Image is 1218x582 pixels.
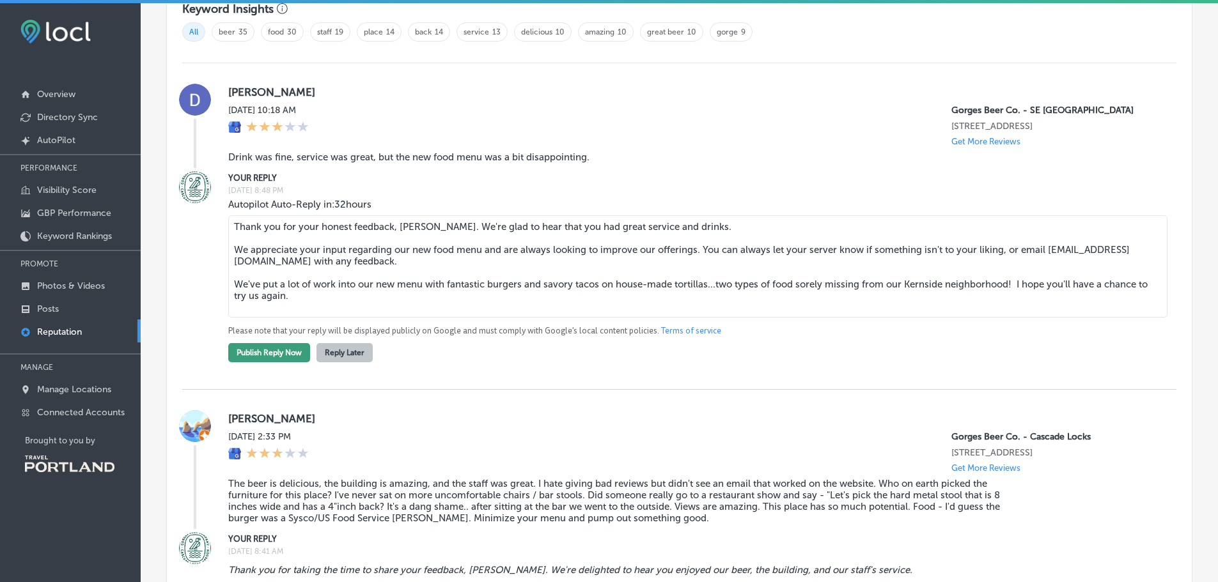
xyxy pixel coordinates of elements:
label: YOUR REPLY [228,534,1156,544]
blockquote: Drink was fine, service was great, but the new food menu was a bit disappointing. [228,151,1020,163]
img: Image [179,171,211,203]
p: Reputation [37,326,82,337]
label: [DATE] 10:18 AM [228,105,309,116]
a: 30 [287,27,297,36]
a: delicious [521,27,552,36]
p: 2724 Southeast Ankeny Street [951,121,1156,132]
a: 10 [687,27,696,36]
a: staff [317,27,332,36]
div: 3 Stars [246,121,309,135]
textarea: Thank you for your honest feedback, [PERSON_NAME]. We're glad to hear that you had great service ... [228,215,1167,318]
a: great beer [647,27,684,36]
a: gorge [717,27,738,36]
p: Photos & Videos [37,280,105,291]
span: Autopilot Auto-Reply in: 32 hours [228,199,371,210]
p: Gorges Beer Co. - Cascade Locks [951,431,1156,442]
blockquote: The beer is delicious, the building is amazing, and the staff was great. I hate giving bad review... [228,478,1020,524]
a: 13 [492,27,501,36]
img: Travel Portland [25,456,114,472]
p: Brought to you by [25,436,141,445]
a: back [415,27,432,36]
p: Overview [37,89,75,100]
p: Posts [37,303,59,314]
button: Reply Later [316,343,373,362]
p: Get More Reviews [951,137,1020,146]
label: [PERSON_NAME] [228,412,1156,425]
p: Please note that your reply will be displayed publicly on Google and must comply with Google's lo... [228,325,1156,337]
p: Connected Accounts [37,407,125,418]
a: 14 [435,27,443,36]
a: place [364,27,383,36]
p: Manage Locations [37,384,111,395]
p: 390 SW Wa Na Pa St. [951,447,1156,458]
a: 9 [741,27,746,36]
a: Terms of service [661,325,721,337]
label: YOUR REPLY [228,173,1156,183]
a: amazing [585,27,614,36]
label: [DATE] 8:48 PM [228,186,1156,195]
h3: Keyword Insights [182,2,274,16]
span: All [182,22,205,42]
label: [DATE] 2:33 PM [228,431,309,442]
p: Gorges Beer Co. - SE Portland [951,105,1156,116]
p: Keyword Rankings [37,231,112,241]
button: Publish Reply Now [228,343,310,362]
a: 10 [618,27,627,36]
a: beer [219,27,235,36]
a: 35 [238,27,247,36]
p: AutoPilot [37,135,75,146]
p: Get More Reviews [951,463,1020,473]
p: Directory Sync [37,112,98,123]
p: Visibility Score [37,185,97,195]
a: service [464,27,489,36]
a: food [268,27,284,36]
a: 10 [556,27,565,36]
img: Image [179,532,211,564]
p: GBP Performance [37,208,111,218]
a: 14 [386,27,394,36]
label: [DATE] 8:41 AM [228,547,1156,556]
img: fda3e92497d09a02dc62c9cd864e3231.png [20,20,91,43]
a: 19 [335,27,343,36]
div: 3 Stars [246,447,309,461]
label: [PERSON_NAME] [228,86,1156,98]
